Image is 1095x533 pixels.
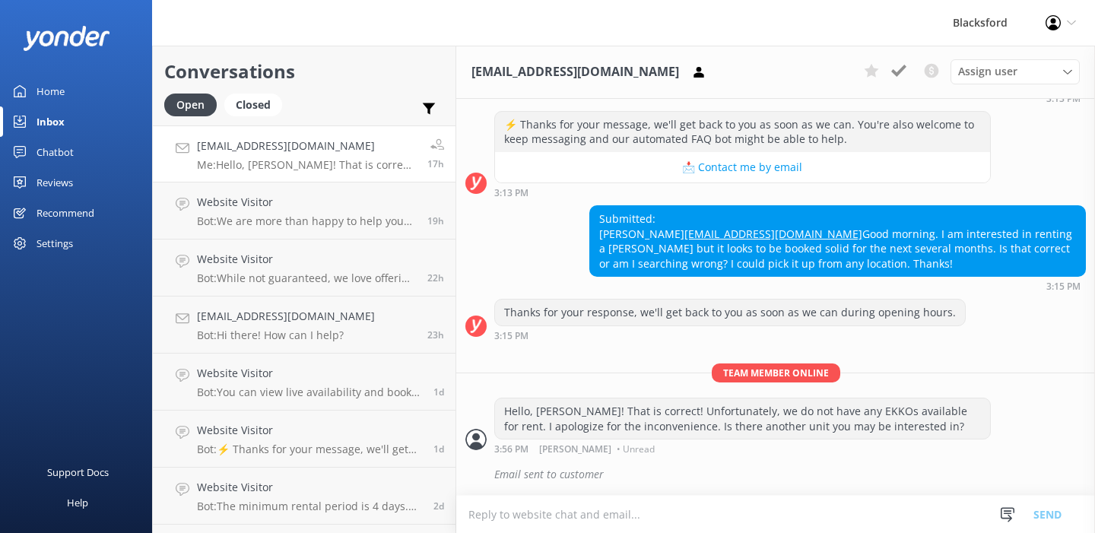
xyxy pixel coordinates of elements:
[36,106,65,137] div: Inbox
[197,443,422,456] p: Bot: ⚡ Thanks for your message, we'll get back to you as soon as we can. You're also welcome to k...
[494,445,528,454] strong: 3:56 PM
[617,445,655,454] span: • Unread
[495,152,990,182] button: 📩 Contact me by email
[197,328,375,342] p: Bot: Hi there! How can I help?
[197,251,416,268] h4: Website Visitor
[36,137,74,167] div: Chatbot
[197,308,375,325] h4: [EMAIL_ADDRESS][DOMAIN_NAME]
[433,443,444,455] span: Sep 27 2025 06:02pm (UTC -06:00) America/Chihuahua
[494,187,991,198] div: Sep 28 2025 03:13pm (UTC -06:00) America/Chihuahua
[224,96,290,113] a: Closed
[712,363,840,382] span: Team member online
[36,76,65,106] div: Home
[153,125,455,182] a: [EMAIL_ADDRESS][DOMAIN_NAME]Me:Hello, [PERSON_NAME]! That is correct! Unfortunately, we do not ha...
[153,411,455,468] a: Website VisitorBot:⚡ Thanks for your message, we'll get back to you as soon as we can. You're als...
[153,468,455,525] a: Website VisitorBot:The minimum rental period is 4 days. However, we do offer 3-day rental special...
[494,330,966,341] div: Sep 28 2025 03:15pm (UTC -06:00) America/Chihuahua
[427,157,444,170] span: Sep 28 2025 03:56pm (UTC -06:00) America/Chihuahua
[494,462,1086,487] div: Email sent to customer
[23,26,110,51] img: yonder-white-logo.png
[494,332,528,341] strong: 3:15 PM
[539,445,611,454] span: [PERSON_NAME]
[153,240,455,297] a: Website VisitorBot:While not guaranteed, we love offering one-way rentals and try to accommodate ...
[197,158,416,172] p: Me: Hello, [PERSON_NAME]! That is correct! Unfortunately, we do not have any EKKOs available for ...
[47,457,109,487] div: Support Docs
[67,487,88,518] div: Help
[164,94,217,116] div: Open
[471,62,679,82] h3: [EMAIL_ADDRESS][DOMAIN_NAME]
[1046,94,1081,103] strong: 3:13 PM
[197,271,416,285] p: Bot: While not guaranteed, we love offering one-way rentals and try to accommodate requests as be...
[224,94,282,116] div: Closed
[951,59,1080,84] div: Assign User
[433,385,444,398] span: Sep 27 2025 06:23pm (UTC -06:00) America/Chihuahua
[197,500,422,513] p: Bot: The minimum rental period is 4 days. However, we do offer 3-day rental specials throughout t...
[36,167,73,198] div: Reviews
[153,354,455,411] a: Website VisitorBot:You can view live availability and book your RV online by visiting [URL][DOMAI...
[164,57,444,86] h2: Conversations
[495,398,990,439] div: Hello, [PERSON_NAME]! That is correct! Unfortunately, we do not have any EKKOs available for rent...
[197,422,422,439] h4: Website Visitor
[494,189,528,198] strong: 3:13 PM
[495,300,965,325] div: Thanks for your response, we'll get back to you as soon as we can during opening hours.
[197,194,416,211] h4: Website Visitor
[427,214,444,227] span: Sep 28 2025 01:36pm (UTC -06:00) America/Chihuahua
[1046,282,1081,291] strong: 3:15 PM
[590,206,1085,276] div: Submitted: [PERSON_NAME] Good morning. I am interested in renting a [PERSON_NAME] but it looks to...
[427,328,444,341] span: Sep 28 2025 10:09am (UTC -06:00) America/Chihuahua
[589,281,1086,291] div: Sep 28 2025 03:15pm (UTC -06:00) America/Chihuahua
[465,462,1086,487] div: 2025-09-28T22:00:23.483
[197,365,422,382] h4: Website Visitor
[36,198,94,228] div: Recommend
[495,112,990,152] div: ⚡ Thanks for your message, we'll get back to you as soon as we can. You're also welcome to keep m...
[36,228,73,259] div: Settings
[197,385,422,399] p: Bot: You can view live availability and book your RV online by visiting [URL][DOMAIN_NAME]. You c...
[153,297,455,354] a: [EMAIL_ADDRESS][DOMAIN_NAME]Bot:Hi there! How can I help?23h
[958,63,1017,80] span: Assign user
[197,214,416,228] p: Bot: We are more than happy to help you choose which Rv is best for you! Take our "Which RV is be...
[684,227,862,241] a: [EMAIL_ADDRESS][DOMAIN_NAME]
[427,271,444,284] span: Sep 28 2025 11:17am (UTC -06:00) America/Chihuahua
[153,182,455,240] a: Website VisitorBot:We are more than happy to help you choose which Rv is best for you! Take our "...
[433,500,444,512] span: Sep 26 2025 10:22am (UTC -06:00) America/Chihuahua
[494,443,991,454] div: Sep 28 2025 03:56pm (UTC -06:00) America/Chihuahua
[197,138,416,154] h4: [EMAIL_ADDRESS][DOMAIN_NAME]
[197,479,422,496] h4: Website Visitor
[164,96,224,113] a: Open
